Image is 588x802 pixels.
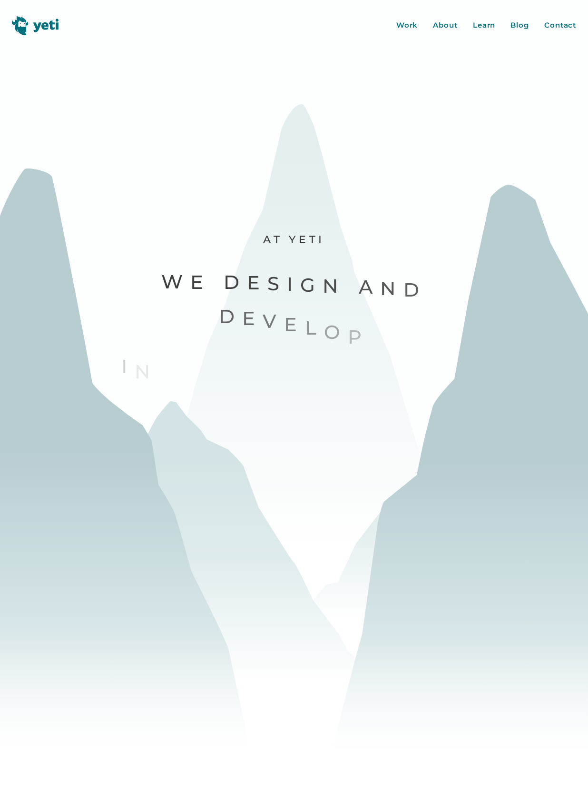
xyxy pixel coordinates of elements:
span: a [359,275,380,299]
span: d [403,277,427,302]
p: At Yeti [120,233,467,247]
span: n [380,276,403,301]
span: I [121,354,135,379]
span: g [300,273,323,297]
span: n [135,359,158,384]
span: e [247,271,267,296]
span: i [287,272,300,297]
a: About [433,20,458,31]
span: D [224,270,247,295]
a: Learn [473,20,496,31]
a: Contact [544,20,576,31]
img: Yeti logo [12,16,59,35]
span: n [323,274,346,298]
span: W [161,269,190,294]
span: e [190,270,211,295]
a: Work [396,20,418,31]
a: Blog [510,20,529,31]
span: s [267,271,287,296]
